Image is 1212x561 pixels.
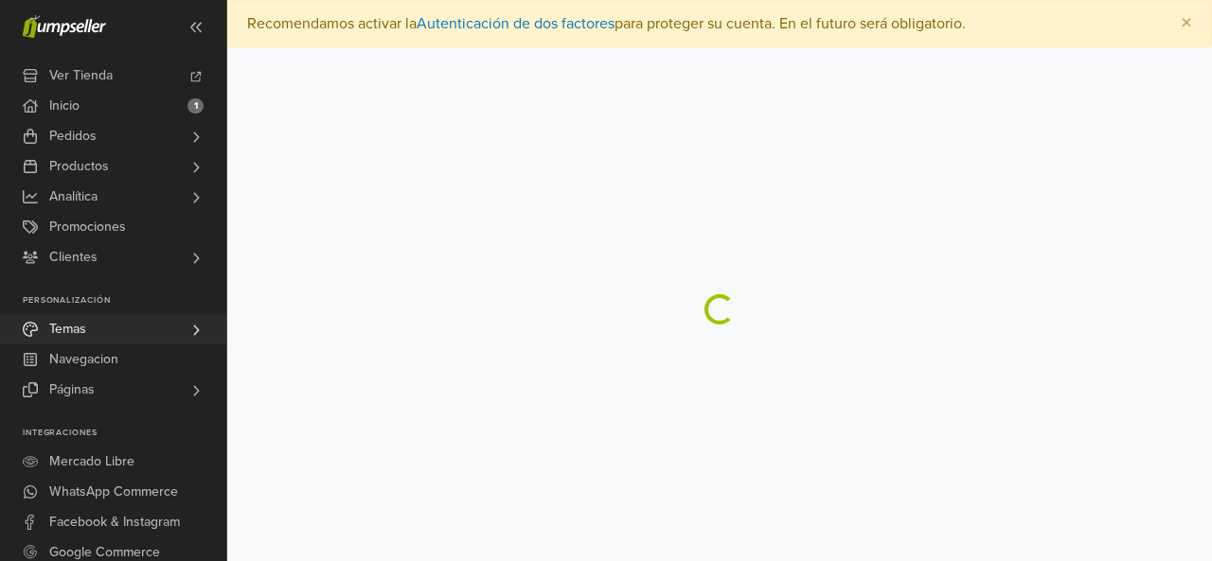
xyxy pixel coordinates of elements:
p: Personalización [23,295,226,307]
span: Ver Tienda [49,61,113,91]
span: 1 [187,98,204,114]
p: Integraciones [23,428,226,439]
span: Facebook & Instagram [49,507,180,537]
span: Productos [49,151,109,182]
span: Páginas [49,375,95,405]
span: Inicio [49,91,80,121]
span: Promociones [49,212,126,242]
a: Autenticación de dos factores [417,14,615,33]
span: Pedidos [49,121,97,151]
span: Temas [49,314,86,344]
span: × [1181,9,1192,37]
span: Clientes [49,242,98,272]
span: Mercado Libre [49,447,134,477]
button: Close [1162,1,1211,46]
span: Navegacion [49,344,118,375]
span: WhatsApp Commerce [49,477,178,507]
span: Analítica [49,182,98,212]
